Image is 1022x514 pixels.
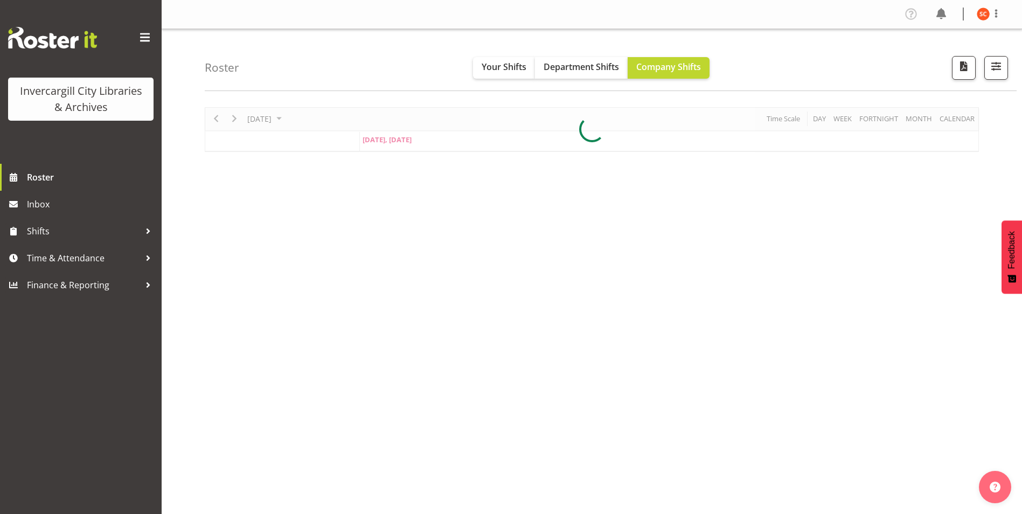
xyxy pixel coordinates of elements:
span: Your Shifts [482,61,526,73]
span: Company Shifts [636,61,701,73]
button: Your Shifts [473,57,535,79]
span: Time & Attendance [27,250,140,266]
span: Shifts [27,223,140,239]
span: Inbox [27,196,156,212]
img: help-xxl-2.png [990,482,1000,492]
span: Roster [27,169,156,185]
img: Rosterit website logo [8,27,97,48]
img: serena-casey11690.jpg [977,8,990,20]
button: Department Shifts [535,57,628,79]
button: Download a PDF of the roster for the current day [952,56,976,80]
span: Finance & Reporting [27,277,140,293]
button: Filter Shifts [984,56,1008,80]
h4: Roster [205,61,239,74]
span: Department Shifts [544,61,619,73]
button: Company Shifts [628,57,710,79]
button: Feedback - Show survey [1002,220,1022,294]
span: Feedback [1007,231,1017,269]
div: Invercargill City Libraries & Archives [19,83,143,115]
